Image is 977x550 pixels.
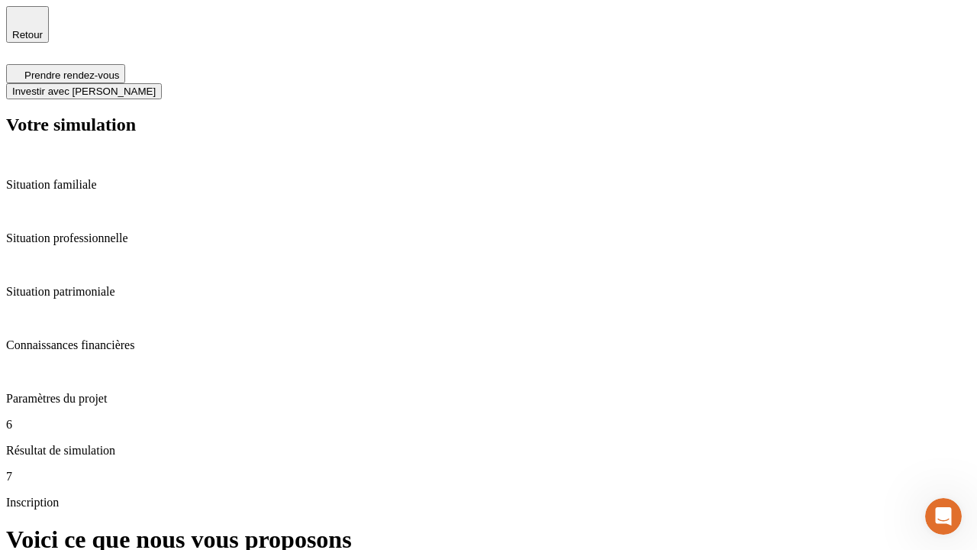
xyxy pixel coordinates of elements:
[12,29,43,40] span: Retour
[6,83,162,99] button: Investir avec [PERSON_NAME]
[6,285,971,299] p: Situation patrimoniale
[24,70,119,81] span: Prendre rendez-vous
[925,498,962,535] iframe: Intercom live chat
[6,444,971,458] p: Résultat de simulation
[6,496,971,510] p: Inscription
[6,392,971,406] p: Paramètres du projet
[6,115,971,135] h2: Votre simulation
[6,64,125,83] button: Prendre rendez-vous
[6,338,971,352] p: Connaissances financières
[6,6,49,43] button: Retour
[12,86,156,97] span: Investir avec [PERSON_NAME]
[6,470,971,484] p: 7
[6,178,971,192] p: Situation familiale
[6,418,971,432] p: 6
[6,231,971,245] p: Situation professionnelle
